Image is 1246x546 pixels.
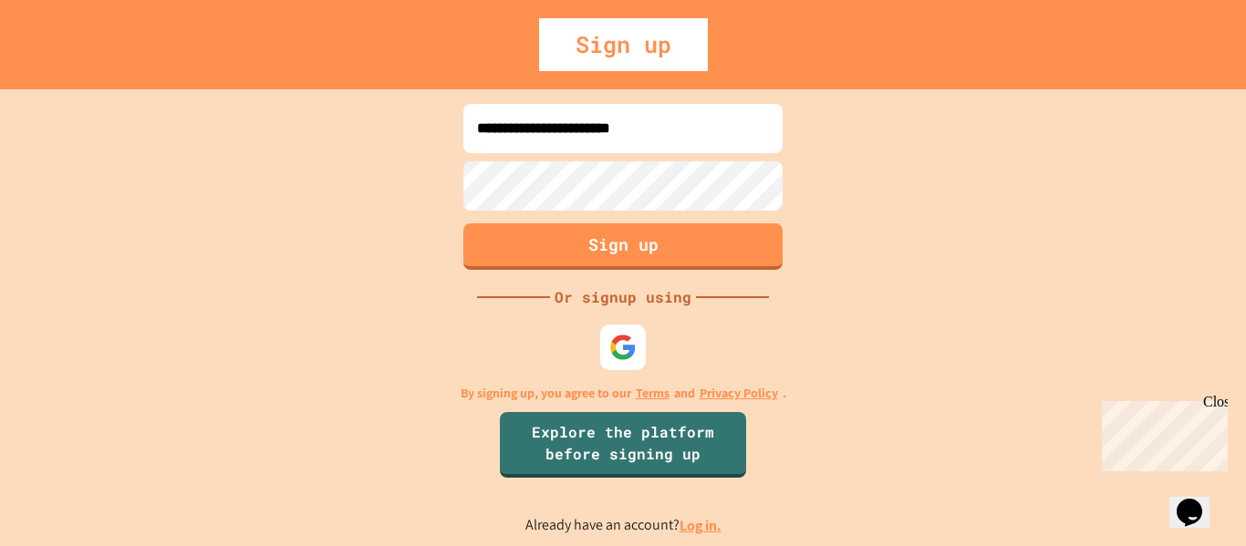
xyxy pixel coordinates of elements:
div: Or signup using [550,286,696,308]
p: By signing up, you agree to our and . [461,384,786,403]
button: Sign up [463,223,783,270]
p: Already have an account? [525,514,722,537]
a: Log in. [680,516,722,535]
div: Sign up [539,18,708,71]
iframe: chat widget [1095,394,1228,471]
a: Privacy Policy [700,384,778,403]
iframe: chat widget [1169,473,1228,528]
img: google-icon.svg [609,334,637,361]
a: Terms [636,384,670,403]
div: Chat with us now!Close [7,7,126,116]
a: Explore the platform before signing up [500,412,746,478]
